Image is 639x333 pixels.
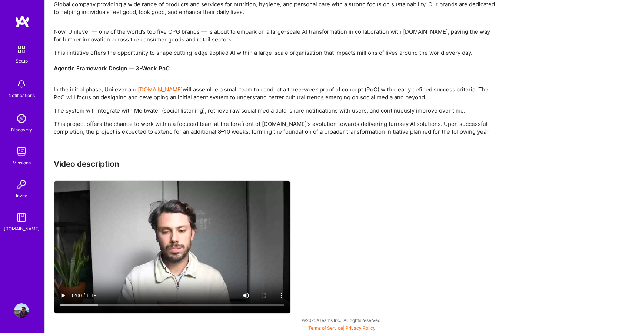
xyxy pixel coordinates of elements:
p: This initiative offers the opportunity to shape cutting-edge applied AI within a large-scale orga... [54,49,498,72]
p: This project offers the chance to work within a focused team at the forefront of [DOMAIN_NAME]'s ... [54,120,498,136]
div: Global company providing a wide range of products and services for nutrition, hygiene, and person... [54,0,498,16]
p: The system will integrate with Meltwater (social listening), retrieve raw social media data, shar... [54,107,498,114]
strong: Agentic Framework Design — 3-Week PoC [54,65,170,72]
img: Invite [14,177,29,192]
p: Now, Unilever — one of the world’s top five CPG brands — is about to embark on a large-scale AI t... [54,28,498,43]
div: Invite [16,192,27,200]
img: guide book [14,210,29,225]
div: Discovery [11,126,32,134]
div: Notifications [9,91,35,99]
a: User Avatar [12,303,31,318]
span: | [308,325,376,331]
div: © 2025 ATeams Inc., All rights reserved. [44,311,639,329]
div: Missions [13,159,31,167]
img: setup [14,41,29,57]
a: Privacy Policy [346,325,376,331]
img: bell [14,77,29,91]
div: Setup [16,57,28,65]
p: In the initial phase, Unilever and will assemble a small team to conduct a three-week proof of co... [54,78,498,101]
img: discovery [14,111,29,126]
h3: Video description [54,159,498,169]
img: teamwork [14,144,29,159]
div: [DOMAIN_NAME] [4,225,40,233]
a: [DOMAIN_NAME] [138,86,183,93]
img: logo [15,15,30,28]
img: User Avatar [14,303,29,318]
a: Terms of Service [308,325,343,331]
